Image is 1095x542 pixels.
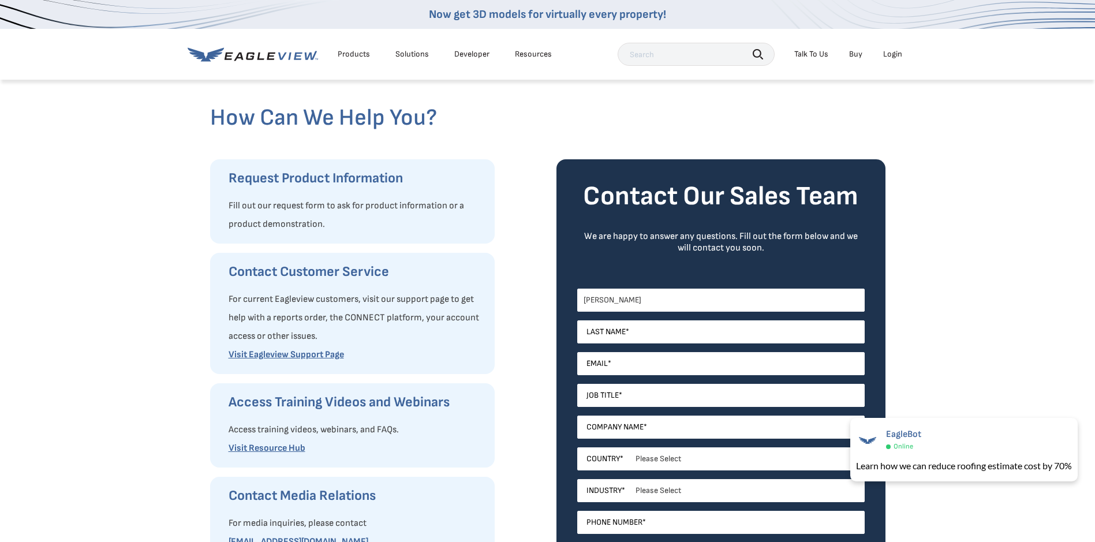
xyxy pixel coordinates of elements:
[229,263,483,281] h3: Contact Customer Service
[338,49,370,59] div: Products
[429,8,666,21] a: Now get 3D models for virtually every property!
[229,421,483,439] p: Access training videos, webinars, and FAQs.
[229,487,483,505] h3: Contact Media Relations
[229,514,483,533] p: For media inquiries, please contact
[229,443,305,454] a: Visit Resource Hub
[515,49,552,59] div: Resources
[794,49,828,59] div: Talk To Us
[229,349,344,360] a: Visit Eagleview Support Page
[894,442,913,451] span: Online
[210,104,885,132] h2: How Can We Help You?
[229,197,483,234] p: Fill out our request form to ask for product information or a product demonstration.
[395,49,429,59] div: Solutions
[618,43,775,66] input: Search
[883,49,902,59] div: Login
[583,181,858,212] strong: Contact Our Sales Team
[229,169,483,188] h3: Request Product Information
[229,393,483,412] h3: Access Training Videos and Webinars
[856,459,1072,473] div: Learn how we can reduce roofing estimate cost by 70%
[856,429,879,452] img: EagleBot
[849,49,862,59] a: Buy
[229,290,483,346] p: For current Eagleview customers, visit our support page to get help with a reports order, the CON...
[577,231,865,254] div: We are happy to answer any questions. Fill out the form below and we will contact you soon.
[886,429,921,440] span: EagleBot
[454,49,489,59] a: Developer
